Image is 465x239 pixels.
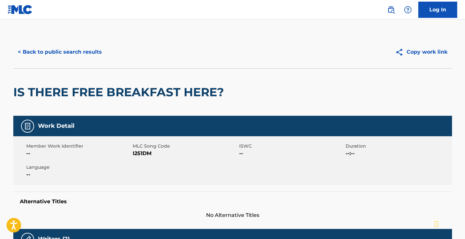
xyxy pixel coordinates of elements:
span: Member Work Identifier [26,143,131,150]
img: Work Detail [24,122,31,130]
span: No Alternative Titles [13,211,452,219]
img: Copy work link [395,48,407,56]
span: Duration [346,143,450,150]
span: MLC Song Code [133,143,238,150]
h2: IS THERE FREE BREAKFAST HERE? [13,85,227,100]
span: -- [26,171,131,179]
iframe: Chat Widget [433,208,465,239]
span: I251DM [133,150,238,157]
a: Log In [418,2,457,18]
a: Public Search [385,3,398,16]
div: Drag [434,214,438,234]
img: MLC Logo [8,5,33,14]
div: Help [401,3,414,16]
span: -- [26,150,131,157]
button: < Back to public search results [13,44,106,60]
button: Copy work link [391,44,452,60]
h5: Work Detail [38,122,74,130]
span: --:-- [346,150,450,157]
h5: Alternative Titles [20,198,446,205]
img: help [404,6,412,14]
span: ISWC [239,143,344,150]
img: search [387,6,395,14]
span: Language [26,164,131,171]
span: -- [239,150,344,157]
